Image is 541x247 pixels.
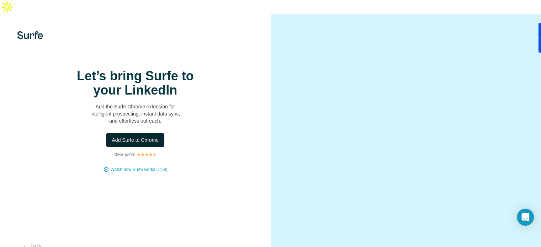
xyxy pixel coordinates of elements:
p: Add the Surfe Chrome extension for intelligent prospecting, instant data sync, and effortless out... [64,103,206,124]
button: Add Surfe to Chrome [106,133,164,147]
p: 25K+ users [113,151,135,158]
img: Rating Stars [137,152,157,157]
span: Add Surfe to Chrome [112,136,159,144]
button: Watch how Surfe works (1:58) [111,166,168,173]
div: Open Intercom Messenger [517,209,534,226]
h1: Let’s bring Surfe to your LinkedIn [64,69,206,97]
img: Surfe's logo [17,31,43,39]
